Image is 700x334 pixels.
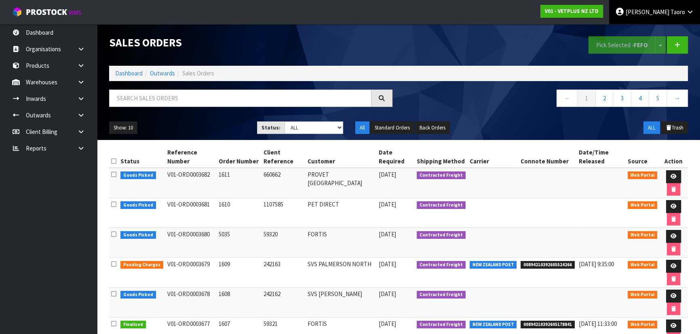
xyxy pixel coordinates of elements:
td: 1611 [217,168,261,198]
button: ALL [643,121,660,134]
span: Web Portal [628,171,658,180]
button: All [355,121,369,134]
td: V01-ORD0003678 [165,288,217,317]
small: WMS [69,9,81,17]
button: Pick Selected -FEFO [588,36,656,54]
a: 1 [578,90,596,107]
td: V01-ORD0003682 [165,168,217,198]
span: [DATE] [379,290,396,298]
span: Web Portal [628,261,658,269]
th: Status [118,146,165,168]
a: 5 [649,90,667,107]
span: Contracted Freight [417,261,466,269]
span: [DATE] 11:33:00 [579,320,617,328]
span: [DATE] [379,320,396,328]
td: 1609 [217,258,261,288]
span: Web Portal [628,291,658,299]
span: Contracted Freight [417,291,466,299]
span: Goods Picked [120,231,156,239]
td: PET DIRECT [306,198,377,228]
span: Pending Charges [120,261,163,269]
input: Search sales orders [109,90,371,107]
a: 3 [613,90,631,107]
span: Web Portal [628,231,658,239]
span: Web Portal [628,201,658,209]
th: Source [626,146,660,168]
span: Contracted Freight [417,321,466,329]
span: NEW ZEALAND POST [470,321,517,329]
span: [DATE] [379,171,396,178]
span: Web Portal [628,321,658,329]
span: 00894210392605524266 [521,261,575,269]
strong: Status: [261,124,280,131]
strong: FEFO [634,41,648,49]
span: [DATE] [379,230,396,238]
span: ProStock [26,7,67,17]
span: Goods Picked [120,201,156,209]
button: Back Orders [415,121,450,134]
a: ← [557,90,578,107]
a: Dashboard [115,69,143,77]
a: 4 [631,90,649,107]
span: 00894210392605178841 [521,321,575,329]
td: 59320 [261,228,306,258]
td: 1610 [217,198,261,228]
th: Action [659,146,688,168]
span: Contracted Freight [417,171,466,180]
td: 5035 [217,228,261,258]
td: V01-ORD0003679 [165,258,217,288]
strong: V01 - VETPLUS NZ LTD [545,8,599,15]
td: V01-ORD0003681 [165,198,217,228]
span: Goods Picked [120,171,156,180]
td: SVS [PERSON_NAME] [306,288,377,317]
td: V01-ORD0003680 [165,228,217,258]
td: FORTIS [306,228,377,258]
td: 660662 [261,168,306,198]
td: SVS PALMERSON NORTH [306,258,377,288]
span: Contracted Freight [417,231,466,239]
td: 1107585 [261,198,306,228]
span: Sales Orders [182,69,214,77]
span: Contracted Freight [417,201,466,209]
span: [DATE] [379,200,396,208]
td: 1608 [217,288,261,317]
button: Standard Orders [370,121,414,134]
h1: Sales Orders [109,36,392,48]
th: Shipping Method [415,146,468,168]
th: Date Required [377,146,415,168]
th: Customer [306,146,377,168]
th: Order Number [217,146,261,168]
th: Client Reference [261,146,306,168]
span: NEW ZEALAND POST [470,261,517,269]
span: Finalised [120,321,146,329]
span: Taoro [670,8,685,16]
button: Show: 10 [109,121,137,134]
td: 242162 [261,288,306,317]
th: Date/Time Released [577,146,626,168]
a: 2 [595,90,614,107]
td: 242163 [261,258,306,288]
span: [DATE] [379,260,396,268]
span: [DATE] 9:35:00 [579,260,614,268]
td: PROVET [GEOGRAPHIC_DATA] [306,168,377,198]
span: [PERSON_NAME] [626,8,669,16]
th: Connote Number [519,146,577,168]
a: Outwards [150,69,175,77]
th: Carrier [468,146,519,168]
a: V01 - VETPLUS NZ LTD [540,5,603,18]
th: Reference Number [165,146,217,168]
button: Trash [661,121,688,134]
img: cube-alt.png [12,7,22,17]
a: → [666,90,688,107]
nav: Page navigation [405,90,688,109]
span: Goods Picked [120,291,156,299]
